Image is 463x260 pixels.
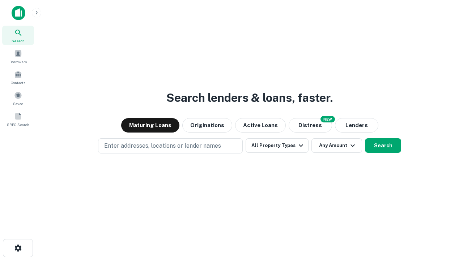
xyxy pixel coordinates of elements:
[365,138,401,153] button: Search
[7,122,29,127] span: SREO Search
[98,138,243,153] button: Enter addresses, locations or lender names
[2,109,34,129] a: SREO Search
[246,138,309,153] button: All Property Types
[12,38,25,44] span: Search
[2,88,34,108] a: Saved
[13,101,24,107] span: Saved
[104,142,221,150] p: Enter addresses, locations or lender names
[235,118,286,133] button: Active Loans
[2,26,34,45] a: Search
[9,59,27,65] span: Borrowers
[182,118,232,133] button: Originations
[427,202,463,237] iframe: Chat Widget
[2,68,34,87] a: Contacts
[289,118,332,133] button: Search distressed loans with lien and other non-mortgage details.
[311,138,362,153] button: Any Amount
[335,118,378,133] button: Lenders
[121,118,179,133] button: Maturing Loans
[11,80,25,86] span: Contacts
[2,47,34,66] a: Borrowers
[166,89,333,107] h3: Search lenders & loans, faster.
[320,116,335,122] div: NEW
[12,6,25,20] img: capitalize-icon.png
